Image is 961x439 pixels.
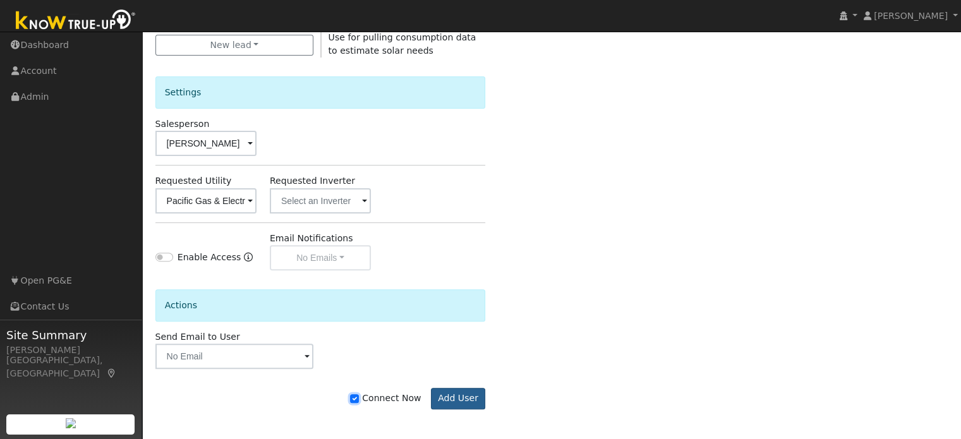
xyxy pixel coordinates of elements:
[270,174,355,188] label: Requested Inverter
[155,174,232,188] label: Requested Utility
[155,76,486,109] div: Settings
[6,344,135,357] div: [PERSON_NAME]
[6,327,135,344] span: Site Summary
[155,35,314,56] button: New lead
[155,289,486,322] div: Actions
[155,131,257,156] input: Select a User
[155,188,257,213] input: Select a Utility
[178,251,241,264] label: Enable Access
[431,388,486,409] button: Add User
[155,344,314,369] input: No Email
[155,117,210,131] label: Salesperson
[9,7,142,35] img: Know True-Up
[350,392,421,405] label: Connect Now
[6,354,135,380] div: [GEOGRAPHIC_DATA], [GEOGRAPHIC_DATA]
[244,251,253,270] a: Enable Access
[350,394,359,403] input: Connect Now
[66,418,76,428] img: retrieve
[155,330,240,344] label: Send Email to User
[874,11,948,21] span: [PERSON_NAME]
[329,32,476,56] span: Use for pulling consumption data to estimate solar needs
[270,232,353,245] label: Email Notifications
[106,368,118,378] a: Map
[270,188,371,213] input: Select an Inverter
